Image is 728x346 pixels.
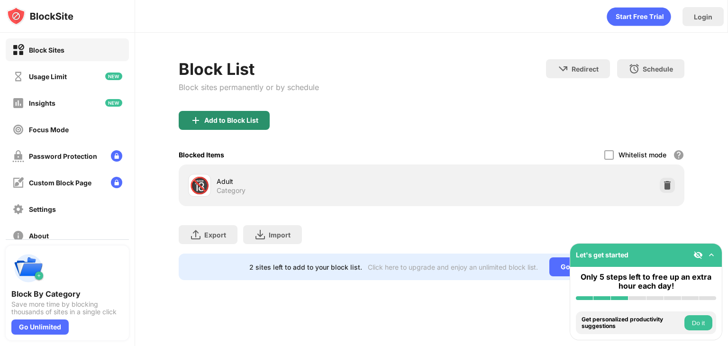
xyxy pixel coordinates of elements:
[111,150,122,162] img: lock-menu.svg
[29,73,67,81] div: Usage Limit
[179,151,224,159] div: Blocked Items
[29,232,49,240] div: About
[29,152,97,160] div: Password Protection
[12,177,24,189] img: customize-block-page-off.svg
[11,251,45,285] img: push-categories.svg
[12,97,24,109] img: insights-off.svg
[12,150,24,162] img: password-protection-off.svg
[582,316,682,330] div: Get personalized productivity suggestions
[217,176,431,186] div: Adult
[12,230,24,242] img: about-off.svg
[572,65,599,73] div: Redirect
[549,257,614,276] div: Go Unlimited
[179,82,319,92] div: Block sites permanently or by schedule
[190,176,209,195] div: 🔞
[204,231,226,239] div: Export
[105,73,122,80] img: new-icon.svg
[694,13,712,21] div: Login
[619,151,666,159] div: Whitelist mode
[29,126,69,134] div: Focus Mode
[29,46,64,54] div: Block Sites
[368,263,538,271] div: Click here to upgrade and enjoy an unlimited block list.
[179,59,319,79] div: Block List
[7,7,73,26] img: logo-blocksite.svg
[11,300,123,316] div: Save more time by blocking thousands of sites in a single click
[249,263,362,271] div: 2 sites left to add to your block list.
[217,186,246,195] div: Category
[29,205,56,213] div: Settings
[105,99,122,107] img: new-icon.svg
[12,203,24,215] img: settings-off.svg
[576,251,628,259] div: Let's get started
[12,124,24,136] img: focus-off.svg
[607,7,671,26] div: animation
[204,117,258,124] div: Add to Block List
[269,231,291,239] div: Import
[693,250,703,260] img: eye-not-visible.svg
[12,44,24,56] img: block-on.svg
[29,99,55,107] div: Insights
[12,71,24,82] img: time-usage-off.svg
[111,177,122,188] img: lock-menu.svg
[29,179,91,187] div: Custom Block Page
[684,315,712,330] button: Do it
[576,273,716,291] div: Only 5 steps left to free up an extra hour each day!
[11,319,69,335] div: Go Unlimited
[707,250,716,260] img: omni-setup-toggle.svg
[11,289,123,299] div: Block By Category
[643,65,673,73] div: Schedule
